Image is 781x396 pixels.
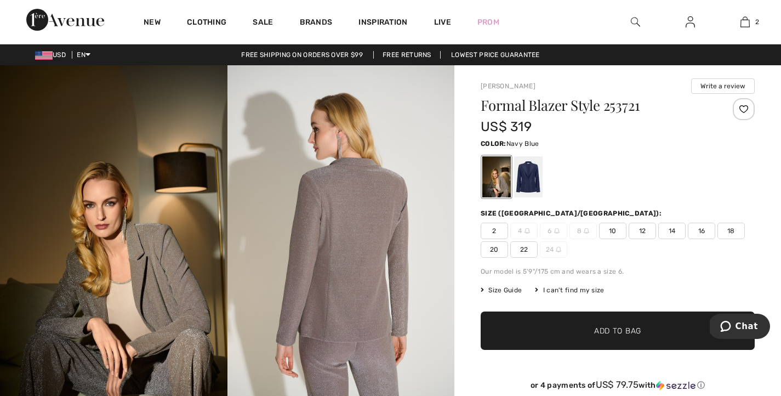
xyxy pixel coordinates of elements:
[510,241,538,258] span: 22
[482,156,511,197] div: Taupe
[569,223,597,239] span: 8
[631,15,640,29] img: search the website
[253,18,273,29] a: Sale
[477,16,499,28] a: Prom
[442,51,549,59] a: Lowest Price Guarantee
[506,140,539,148] span: Navy Blue
[510,223,538,239] span: 4
[740,15,750,29] img: My Bag
[358,18,407,29] span: Inspiration
[481,380,755,391] div: or 4 payments of with
[629,223,656,239] span: 12
[481,267,755,276] div: Our model is 5'9"/175 cm and wears a size 6.
[688,223,715,239] span: 16
[35,51,53,60] img: US Dollar
[658,223,686,239] span: 14
[540,241,567,258] span: 24
[373,51,441,59] a: Free Returns
[718,15,772,29] a: 2
[686,15,695,29] img: My Info
[434,16,451,28] a: Live
[481,285,522,295] span: Size Guide
[481,223,508,239] span: 2
[691,78,755,94] button: Write a review
[26,9,104,31] img: 1ère Avenue
[677,15,704,29] a: Sign In
[599,223,626,239] span: 10
[481,380,755,394] div: or 4 payments ofUS$ 79.75withSezzle Click to learn more about Sezzle
[481,98,709,112] h1: Formal Blazer Style 253721
[755,17,759,27] span: 2
[300,18,333,29] a: Brands
[187,18,226,29] a: Clothing
[594,325,641,337] span: Add to Bag
[514,156,543,197] div: Navy Blue
[540,223,567,239] span: 6
[554,228,560,234] img: ring-m.svg
[596,379,639,390] span: US$ 79.75
[481,140,506,148] span: Color:
[481,82,535,90] a: [PERSON_NAME]
[481,119,532,134] span: US$ 319
[35,51,70,59] span: USD
[144,18,161,29] a: New
[481,208,664,218] div: Size ([GEOGRAPHIC_DATA]/[GEOGRAPHIC_DATA]):
[535,285,604,295] div: I can't find my size
[481,312,755,350] button: Add to Bag
[481,241,508,258] span: 20
[584,228,589,234] img: ring-m.svg
[556,247,561,252] img: ring-m.svg
[717,223,745,239] span: 18
[710,314,770,341] iframe: Opens a widget where you can chat to one of our agents
[77,51,90,59] span: EN
[525,228,530,234] img: ring-m.svg
[232,51,372,59] a: Free shipping on orders over $99
[656,381,696,391] img: Sezzle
